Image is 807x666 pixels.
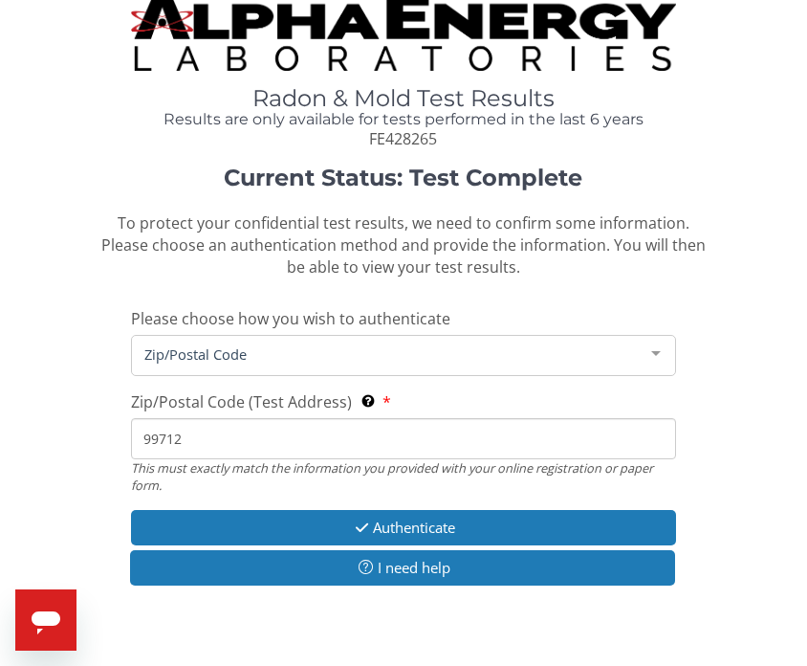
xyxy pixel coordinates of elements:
button: I need help [130,550,675,586]
span: To protect your confidential test results, we need to confirm some information. Please choose an ... [101,212,706,277]
iframe: Button to launch messaging window [15,589,76,651]
span: Please choose how you wish to authenticate [131,308,450,329]
h1: Radon & Mold Test Results [131,86,676,111]
span: Zip/Postal Code (Test Address) [131,391,352,412]
div: This must exactly match the information you provided with your online registration or paper form. [131,459,676,495]
h4: Results are only available for tests performed in the last 6 years [131,111,676,128]
button: Authenticate [131,510,676,545]
strong: Current Status: Test Complete [224,164,582,191]
span: Zip/Postal Code [140,344,637,365]
span: FE428265 [369,128,437,149]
